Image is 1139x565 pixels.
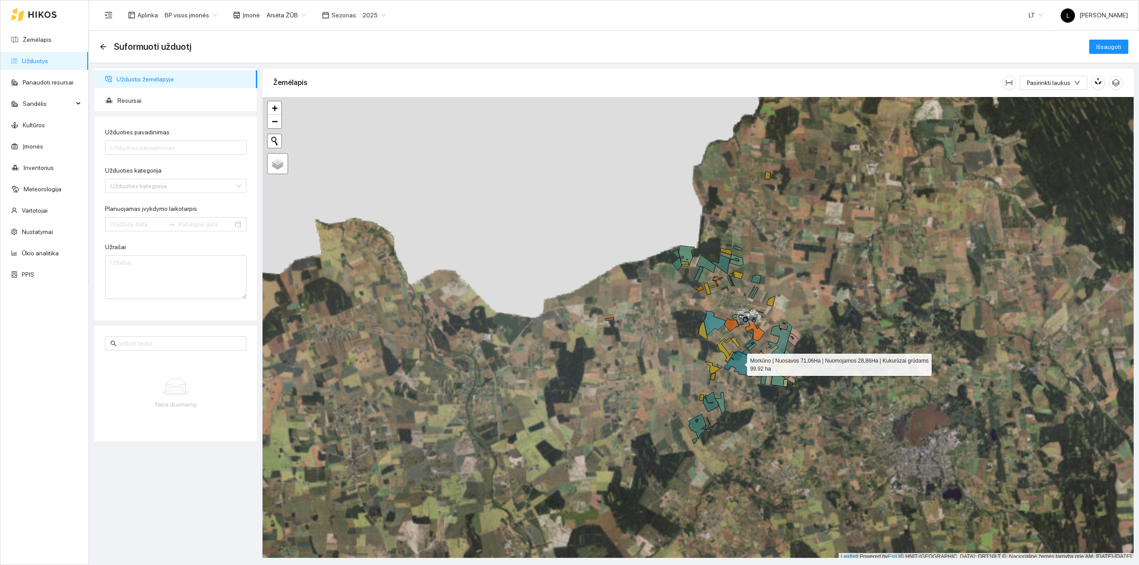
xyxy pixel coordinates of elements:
[1096,42,1121,52] span: Išsaugoti
[273,70,1002,95] div: Žemėlapis
[114,40,191,54] span: Suformuoti užduotį
[22,250,59,257] a: Ūkio analitika
[105,128,170,137] label: Užduoties pavadinimas
[105,242,126,252] label: Užrašai
[100,6,117,24] button: menu-fold
[272,102,278,113] span: +
[100,43,107,50] span: arrow-left
[233,12,240,19] span: shop
[110,219,165,229] input: Planuojamas įvykdymo laikotarpis
[22,207,48,214] a: Vartotojai
[105,166,162,175] label: Užduoties kategorija
[110,179,235,193] input: Užduoties kategorija
[165,8,217,22] span: BP visos įmonės
[1002,76,1016,90] button: column-width
[105,204,197,214] label: Planuojamas įvykdymo laikotarpis
[168,221,175,228] span: to
[117,92,250,109] span: Resursai
[23,121,45,129] a: Kultūros
[242,10,261,20] span: Įmonė :
[268,134,281,148] button: Initiate a new search
[268,154,287,174] a: Layers
[22,228,53,235] a: Nustatymai
[1029,8,1043,22] span: LT
[137,10,159,20] span: Aplinka :
[112,400,239,409] div: Nėra duomenų
[1089,40,1128,54] button: Išsaugoti
[179,219,233,229] input: Pabaigos data
[1061,12,1128,19] span: [PERSON_NAME]
[1074,80,1080,87] span: down
[888,553,897,560] a: Esri
[23,143,43,150] a: Įmonės
[1002,79,1016,86] span: column-width
[839,553,1134,561] div: | Powered by © HNIT-[GEOGRAPHIC_DATA]; ORT10LT ©, Nacionalinė žemės tarnyba prie AM, [DATE]-[DATE]
[24,186,61,193] a: Meteorologija
[168,221,175,228] span: swap-right
[100,43,107,51] div: Atgal
[268,101,281,115] a: Zoom in
[841,553,857,560] a: Leaflet
[272,116,278,127] span: −
[117,70,250,88] span: Užduotis žemėlapyje
[331,10,357,20] span: Sezonas :
[268,115,281,128] a: Zoom out
[363,8,386,22] span: 2025
[267,8,306,22] span: Arsėta ŽŪB
[105,11,113,19] span: menu-fold
[1066,8,1070,23] span: L
[105,255,246,299] textarea: Užrašai
[322,12,329,19] span: calendar
[899,553,900,560] span: |
[23,36,52,43] a: Žemėlapis
[1020,76,1087,90] button: Pasirinkti laukusdown
[22,57,48,65] a: Užduotys
[22,271,34,278] a: PPIS
[128,12,135,19] span: layout
[24,164,54,171] a: Inventorius
[110,340,117,347] span: search
[118,339,241,348] input: Ieškoti lauko
[23,79,73,86] a: Panaudoti resursai
[23,95,73,113] span: Sandėlis
[1027,78,1070,88] span: Pasirinkti laukus
[105,141,246,155] input: Užduoties pavadinimas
